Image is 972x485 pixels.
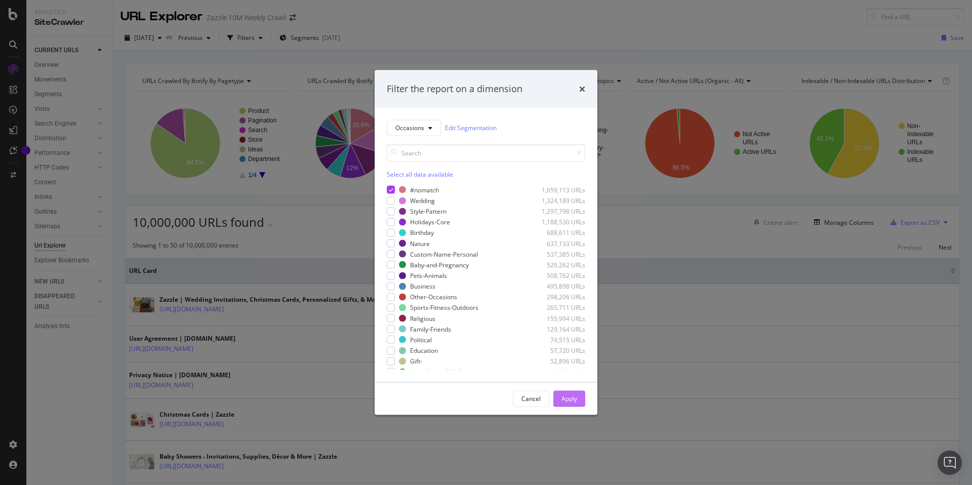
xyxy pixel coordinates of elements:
div: Wedding [410,196,435,205]
div: Birthday [410,228,434,237]
div: Custom-Name-Personal [410,250,478,258]
div: Religious [410,314,435,322]
input: Search [387,144,585,161]
button: Apply [553,390,585,407]
div: modal [375,70,597,415]
div: Select all data available [387,170,585,178]
div: 129,164 URLs [536,325,585,333]
div: 155,994 URLs [536,314,585,322]
div: 1,659,113 URLs [536,185,585,194]
div: Business [410,282,435,291]
div: times [579,83,585,96]
div: 529,262 URLs [536,260,585,269]
div: Baby-and-Pregnancy [410,260,469,269]
div: 1,297,798 URLs [536,207,585,216]
div: Apply [561,394,577,403]
div: Family-Friends [410,325,451,333]
span: Occasions [395,124,424,132]
div: 637,133 URLs [536,239,585,248]
a: Edit Segmentation [445,123,497,133]
div: Pets-Animals [410,271,447,280]
div: 1,188,530 URLs [536,218,585,226]
div: Filter the report on a dimension [387,83,522,96]
div: 57,720 URLs [536,346,585,355]
div: Style-Pattern [410,207,447,216]
div: 688,611 URLs [536,228,585,237]
div: Open Intercom Messenger [938,451,962,475]
div: Gift- [410,357,422,366]
button: Occasions [387,119,441,136]
div: Nature [410,239,430,248]
div: 537,385 URLs [536,250,585,258]
div: 74,515 URLs [536,335,585,344]
div: 265,711 URLs [536,303,585,312]
div: #nomatch [410,185,439,194]
button: Cancel [513,390,549,407]
div: Political [410,335,432,344]
div: Other-Occasions [410,293,457,301]
div: Sports-Fitness-Outdoors [410,303,478,312]
div: Holidays-Core [410,218,450,226]
div: 48,320 URLs [536,368,585,376]
div: 508,762 URLs [536,271,585,280]
div: Cancel [521,394,541,403]
div: Education [410,346,438,355]
div: Ideas-Store-CYO-Department [410,368,493,376]
div: 1,324,189 URLs [536,196,585,205]
div: 495,898 URLs [536,282,585,291]
div: 298,206 URLs [536,293,585,301]
div: 52,896 URLs [536,357,585,366]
